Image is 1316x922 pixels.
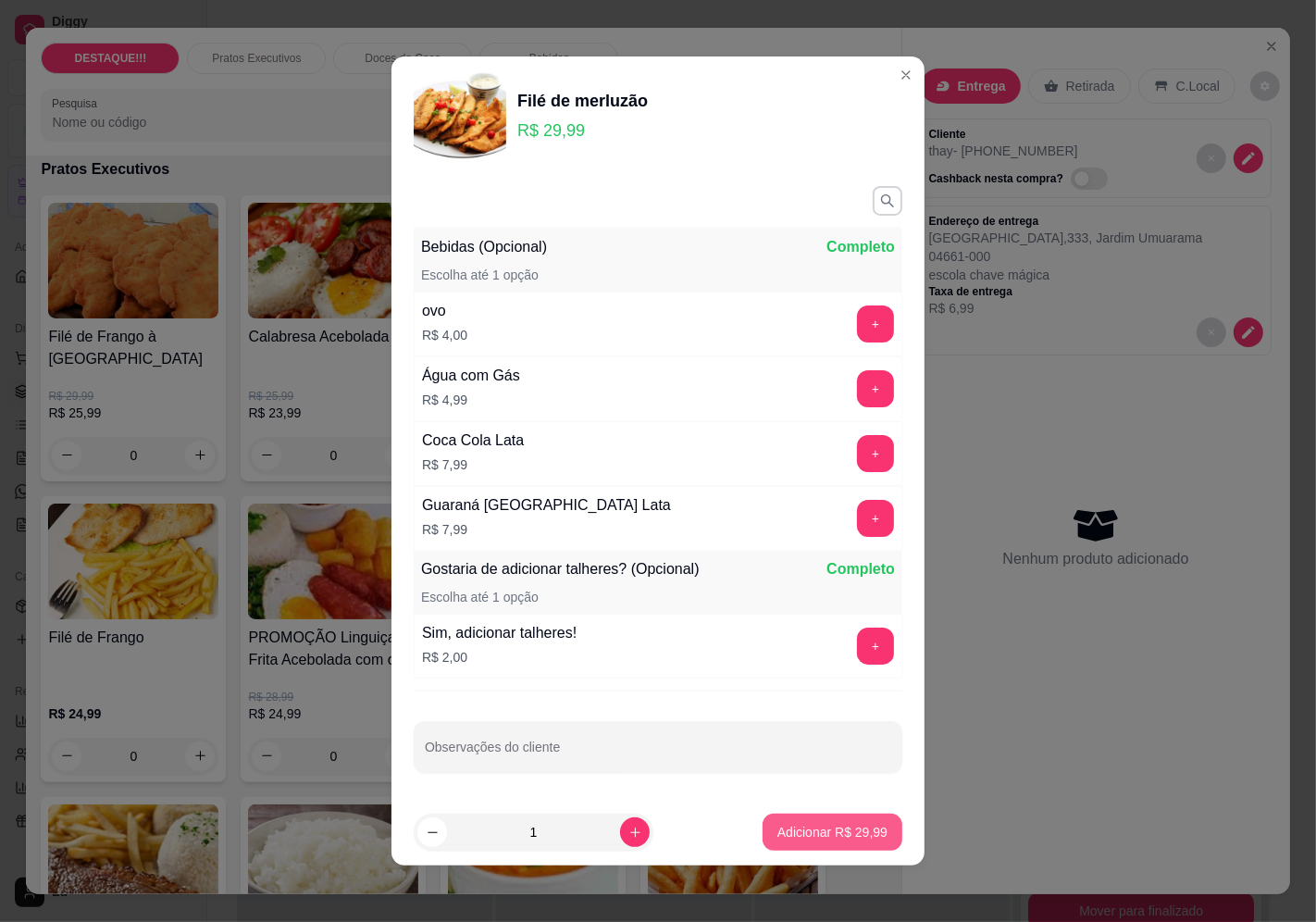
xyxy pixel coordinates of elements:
div: Filé de merluzão [517,88,648,114]
p: R$ 7,99 [422,455,524,474]
p: Gostaria de adicionar talheres? (Opcional) [421,558,700,580]
p: R$ 29,99 [517,118,648,143]
button: add [857,305,894,343]
p: Bebidas (Opcional) [421,236,547,258]
button: increase-product-quantity [620,817,650,847]
button: Adicionar R$ 29,99 [763,814,902,851]
button: add [857,500,894,537]
button: add [857,435,894,472]
p: Completo [826,558,895,580]
button: add [857,370,894,407]
div: Guaraná [GEOGRAPHIC_DATA] Lata [422,494,671,517]
input: Observações do cliente [425,745,891,764]
div: Coca Cola Lata [422,430,524,452]
p: Adicionar R$ 29,99 [777,823,888,841]
div: ovo [422,300,467,322]
img: product-image [414,71,506,164]
p: R$ 7,99 [422,520,671,539]
p: R$ 2,00 [422,648,577,667]
p: Escolha até 1 opção [421,266,539,284]
button: add [857,628,894,665]
p: R$ 4,99 [422,391,520,409]
button: decrease-product-quantity [417,817,447,847]
button: Close [891,60,921,90]
div: Sim, adicionar talheres! [422,622,577,644]
div: Água com Gás [422,365,520,387]
p: Escolha até 1 opção [421,588,539,606]
p: R$ 4,00 [422,326,467,344]
p: Completo [826,236,895,258]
